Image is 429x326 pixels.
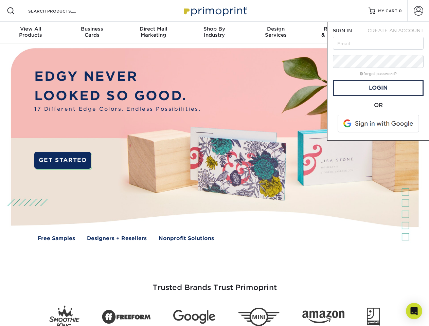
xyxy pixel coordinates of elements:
input: SEARCH PRODUCTS..... [28,7,94,15]
span: MY CART [378,8,397,14]
p: LOOKED SO GOOD. [34,86,201,106]
a: GET STARTED [34,152,91,169]
a: Login [333,80,424,96]
a: Nonprofit Solutions [159,235,214,242]
a: Designers + Resellers [87,235,147,242]
div: & Templates [306,26,368,38]
a: Free Samples [38,235,75,242]
img: Amazon [302,311,344,324]
img: Google [173,310,215,324]
span: Shop By [184,26,245,32]
a: BusinessCards [61,22,122,43]
span: Resources [306,26,368,32]
div: Services [245,26,306,38]
a: Direct MailMarketing [123,22,184,43]
span: Design [245,26,306,32]
div: Cards [61,26,122,38]
img: Primoprint [181,3,249,18]
span: Direct Mail [123,26,184,32]
div: Open Intercom Messenger [406,303,422,319]
div: OR [333,101,424,109]
span: 0 [399,8,402,13]
p: EDGY NEVER [34,67,201,86]
span: 17 Different Edge Colors. Endless Possibilities. [34,105,201,113]
a: Resources& Templates [306,22,368,43]
div: Marketing [123,26,184,38]
a: forgot password? [360,72,397,76]
div: Industry [184,26,245,38]
span: SIGN IN [333,28,352,33]
img: Goodwill [367,308,380,326]
a: Shop ByIndustry [184,22,245,43]
h3: Trusted Brands Trust Primoprint [16,267,413,300]
span: Business [61,26,122,32]
a: DesignServices [245,22,306,43]
input: Email [333,37,424,50]
span: CREATE AN ACCOUNT [368,28,424,33]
